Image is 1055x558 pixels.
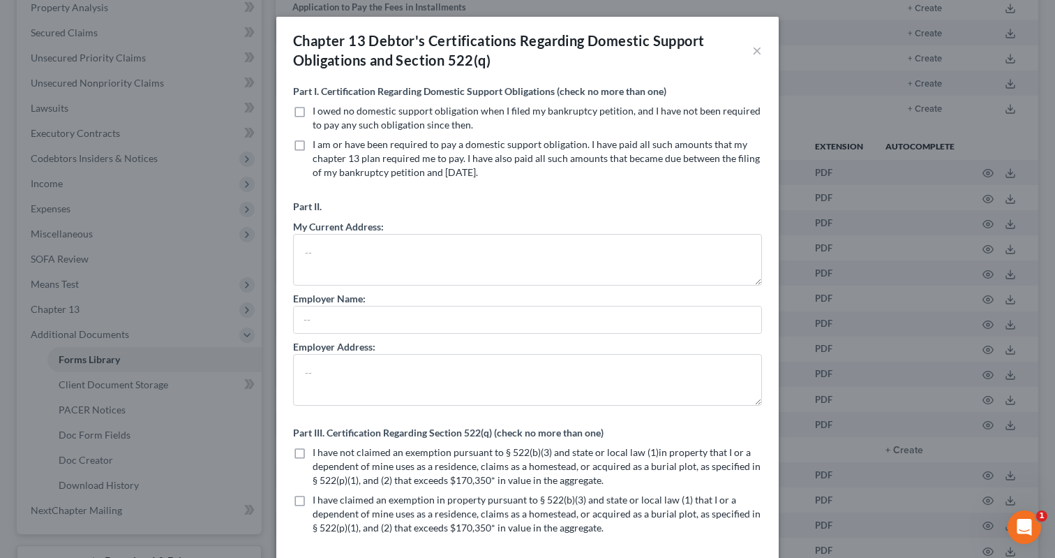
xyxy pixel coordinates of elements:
[313,494,761,534] span: I have claimed an exemption in property pursuant to § 522(b)(3) and state or local law (1) that I...
[293,339,375,354] label: Employer Address:
[1036,511,1047,522] span: 1
[313,138,760,178] span: I am or have been required to pay a domestic support obligation. I have paid all such amounts tha...
[313,105,761,131] span: I owed no domestic support obligation when I filed my bankruptcy petition, and I have not been re...
[293,31,752,70] div: Chapter 13 Debtor's Certifications Regarding Domestic Support Obligations and Section 522(q)
[293,425,604,440] label: Part III. Certification Regarding Section 522(q) (check no more than one)
[1008,511,1041,544] iframe: Intercom live chat
[293,219,384,234] label: My Current Address:
[752,42,762,59] button: ×
[293,291,366,306] label: Employer Name:
[313,446,761,486] span: I have not claimed an exemption pursuant to § 522(b)(3) and state or local law (1)in property tha...
[293,84,666,98] label: Part I. Certification Regarding Domestic Support Obligations (check no more than one)
[293,199,322,214] label: Part II.
[294,307,761,333] input: --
